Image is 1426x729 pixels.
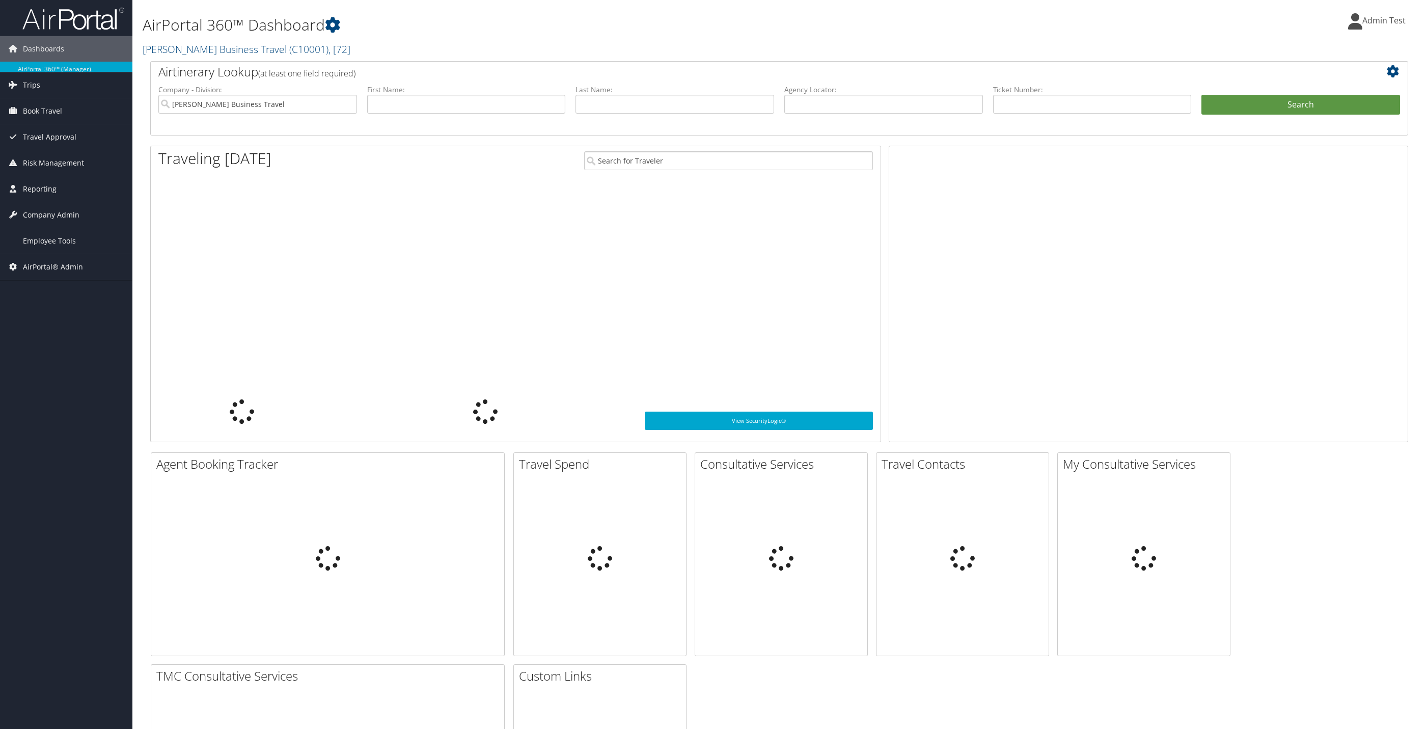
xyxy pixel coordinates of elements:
span: Reporting [23,176,57,202]
h1: Traveling [DATE] [158,148,271,169]
h2: Consultative Services [700,455,867,473]
span: AirPortal® Admin [23,254,83,280]
span: Risk Management [23,150,84,176]
span: Company Admin [23,202,79,228]
label: Company - Division: [158,85,357,95]
a: View SecurityLogic® [645,412,873,430]
h2: My Consultative Services [1063,455,1230,473]
h2: Agent Booking Tracker [156,455,504,473]
h2: Travel Contacts [882,455,1049,473]
span: Trips [23,72,40,98]
span: Admin Test [1362,15,1406,26]
label: Last Name: [575,85,774,95]
label: Ticket Number: [993,85,1192,95]
h2: TMC Consultative Services [156,667,504,685]
span: Travel Approval [23,124,76,150]
label: Agency Locator: [784,85,983,95]
span: Dashboards [23,36,64,62]
span: Book Travel [23,98,62,124]
span: ( C10001 ) [289,42,328,56]
label: First Name: [367,85,566,95]
a: [PERSON_NAME] Business Travel [143,42,350,56]
h2: Airtinerary Lookup [158,63,1295,80]
h2: Travel Spend [519,455,686,473]
h2: Custom Links [519,667,686,685]
button: Search [1201,95,1400,115]
a: Admin Test [1348,5,1416,36]
input: Search for Traveler [584,151,873,170]
span: , [ 72 ] [328,42,350,56]
span: Employee Tools [23,228,76,254]
h1: AirPortal 360™ Dashboard [143,14,992,36]
span: (at least one field required) [258,68,355,79]
img: airportal-logo.png [22,7,124,31]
